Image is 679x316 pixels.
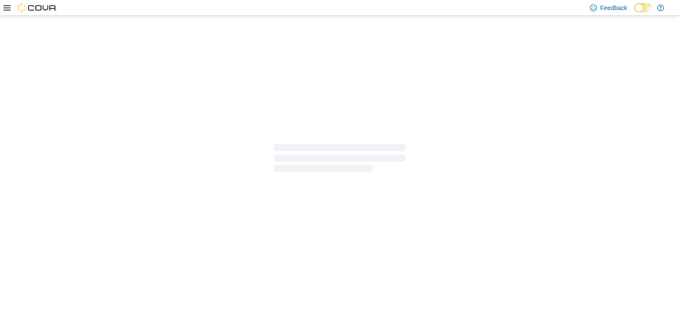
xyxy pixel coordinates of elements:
[634,12,635,13] span: Dark Mode
[18,4,57,12] img: Cova
[600,4,627,12] span: Feedback
[634,3,653,12] input: Dark Mode
[274,146,406,174] span: Loading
